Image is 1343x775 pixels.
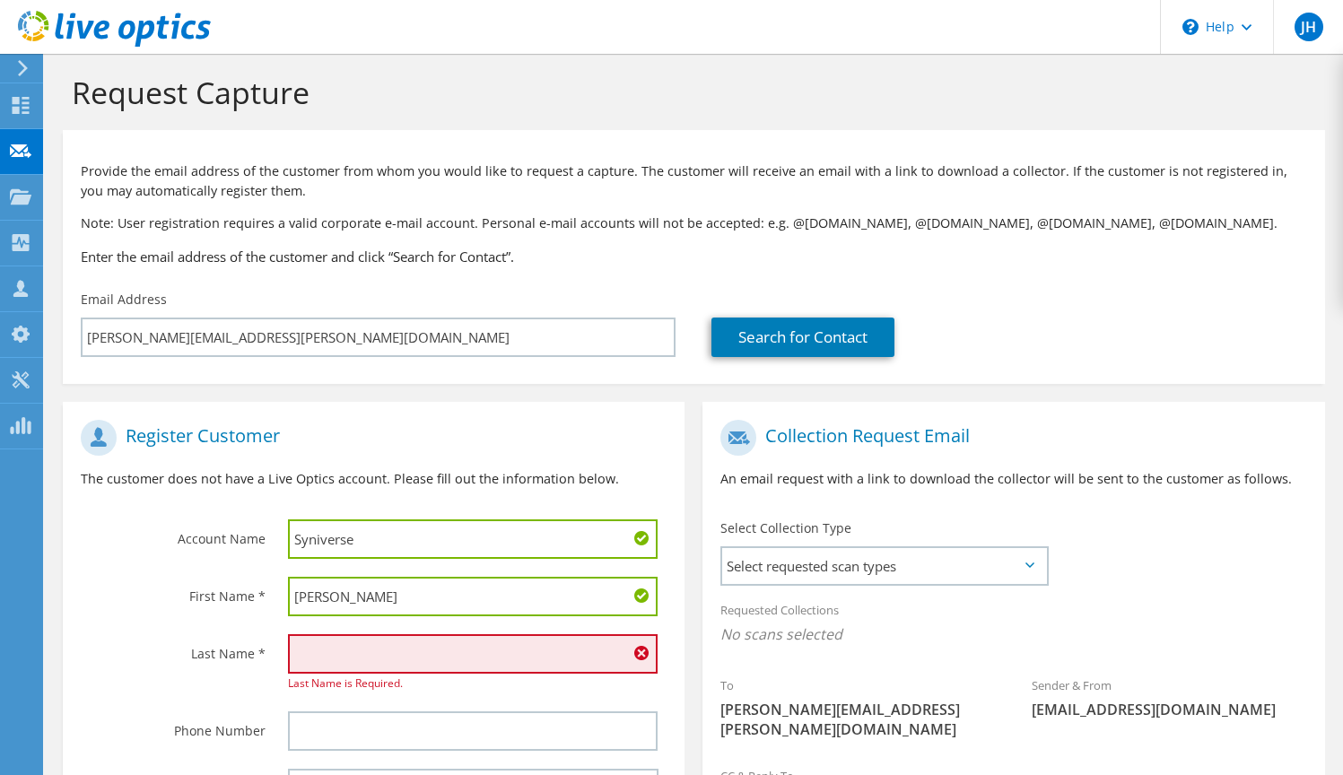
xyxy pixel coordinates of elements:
span: Last Name is Required. [288,675,403,691]
p: An email request with a link to download the collector will be sent to the customer as follows. [720,469,1306,489]
span: [PERSON_NAME][EMAIL_ADDRESS][PERSON_NAME][DOMAIN_NAME] [720,700,996,739]
div: To [702,666,1014,748]
span: [EMAIL_ADDRESS][DOMAIN_NAME] [1032,700,1307,719]
h3: Enter the email address of the customer and click “Search for Contact”. [81,247,1307,266]
label: Phone Number [81,711,266,740]
div: Requested Collections [702,591,1324,657]
svg: \n [1182,19,1199,35]
a: Search for Contact [711,318,894,357]
h1: Request Capture [72,74,1307,111]
span: JH [1295,13,1323,41]
h1: Collection Request Email [720,420,1297,456]
span: No scans selected [720,624,1306,644]
h1: Register Customer [81,420,658,456]
label: First Name * [81,577,266,605]
label: Email Address [81,291,167,309]
p: The customer does not have a Live Optics account. Please fill out the information below. [81,469,667,489]
label: Select Collection Type [720,519,851,537]
div: Sender & From [1014,666,1325,728]
label: Account Name [81,519,266,548]
label: Last Name * [81,634,266,663]
p: Provide the email address of the customer from whom you would like to request a capture. The cust... [81,161,1307,201]
span: Select requested scan types [722,548,1046,584]
p: Note: User registration requires a valid corporate e-mail account. Personal e-mail accounts will ... [81,213,1307,233]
